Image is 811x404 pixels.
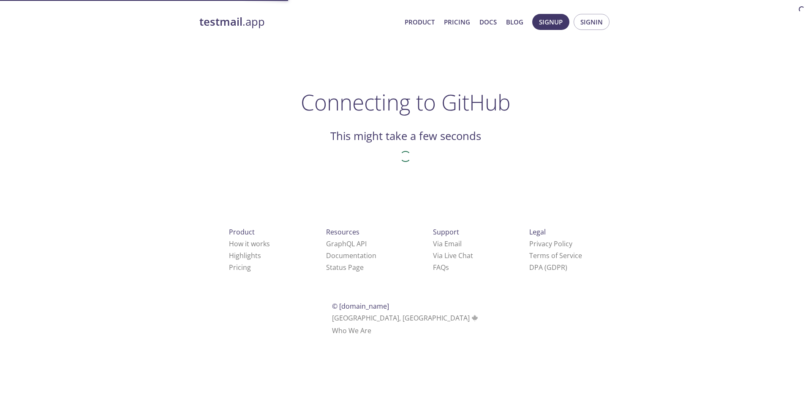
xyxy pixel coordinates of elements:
[326,239,367,248] a: GraphQL API
[433,251,473,260] a: Via Live Chat
[529,263,567,272] a: DPA (GDPR)
[479,16,497,27] a: Docs
[539,16,563,27] span: Signup
[301,89,511,115] h1: Connecting to GitHub
[580,16,603,27] span: Signin
[506,16,523,27] a: Blog
[229,239,270,248] a: How it works
[433,239,462,248] a: Via Email
[199,15,398,29] a: testmail.app
[326,227,359,237] span: Resources
[326,263,364,272] a: Status Page
[529,227,546,237] span: Legal
[229,263,251,272] a: Pricing
[444,16,470,27] a: Pricing
[326,251,376,260] a: Documentation
[332,313,479,323] span: [GEOGRAPHIC_DATA], [GEOGRAPHIC_DATA]
[433,227,459,237] span: Support
[332,326,371,335] a: Who We Are
[330,129,481,143] h2: This might take a few seconds
[529,239,572,248] a: Privacy Policy
[532,14,569,30] button: Signup
[229,227,255,237] span: Product
[574,14,610,30] button: Signin
[446,263,449,272] span: s
[199,14,242,29] strong: testmail
[229,251,261,260] a: Highlights
[433,263,449,272] a: FAQ
[529,251,582,260] a: Terms of Service
[332,302,389,311] span: © [DOMAIN_NAME]
[405,16,435,27] a: Product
